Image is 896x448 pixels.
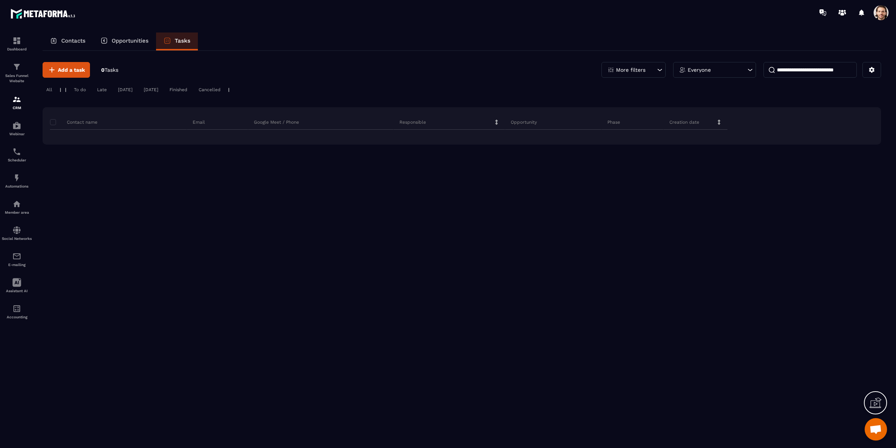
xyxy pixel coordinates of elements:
img: formation [12,36,21,45]
p: CRM [2,106,32,110]
p: | [60,87,61,92]
a: Assistant AI [2,272,32,299]
p: Tasks [175,37,190,44]
a: formationformationCRM [2,89,32,115]
div: All [43,85,56,94]
a: accountantaccountantAccounting [2,299,32,325]
div: [DATE] [140,85,162,94]
p: E-mailing [2,263,32,267]
span: Add a task [58,66,85,74]
p: Phase [607,119,620,125]
p: Webinar [2,132,32,136]
a: automationsautomationsWebinar [2,115,32,142]
img: formation [12,95,21,104]
a: Opportunities [93,33,156,50]
p: Assistant AI [2,289,32,293]
p: Sales Funnel Website [2,73,32,84]
img: accountant [12,304,21,313]
div: To do [70,85,90,94]
p: Creation date [669,119,699,125]
p: Automations [2,184,32,188]
a: formationformationSales Funnel Website [2,57,32,89]
p: Email [193,119,205,125]
img: scheduler [12,147,21,156]
img: email [12,252,21,261]
p: Dashboard [2,47,32,51]
div: [DATE] [114,85,136,94]
p: Everyone [688,67,711,72]
div: Open chat [865,418,887,441]
p: Opportunities [112,37,149,44]
img: automations [12,121,21,130]
a: Contacts [43,33,93,50]
a: social-networksocial-networkSocial Networks [2,220,32,246]
div: Finished [166,85,191,94]
button: Add a task [43,62,90,78]
img: automations [12,200,21,208]
p: Contacts [61,37,85,44]
a: automationsautomationsMember area [2,194,32,220]
p: | [65,87,66,92]
img: formation [12,62,21,71]
p: Accounting [2,315,32,319]
p: 0 [101,67,118,74]
img: social-network [12,226,21,235]
p: Google Meet / Phone [254,119,299,125]
p: Member area [2,210,32,214]
p: Opportunity [511,119,537,125]
div: Cancelled [195,85,224,94]
a: formationformationDashboard [2,31,32,57]
div: Late [93,85,111,94]
img: logo [10,7,78,21]
p: Social Networks [2,237,32,241]
p: Responsible [399,119,426,125]
img: automations [12,173,21,182]
a: automationsautomationsAutomations [2,168,32,194]
p: Scheduler [2,158,32,162]
p: Contact name [52,119,97,125]
a: Tasks [156,33,198,50]
p: | [228,87,230,92]
span: Tasks [105,67,118,73]
a: emailemailE-mailing [2,246,32,272]
a: schedulerschedulerScheduler [2,142,32,168]
p: More filters [616,67,645,72]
